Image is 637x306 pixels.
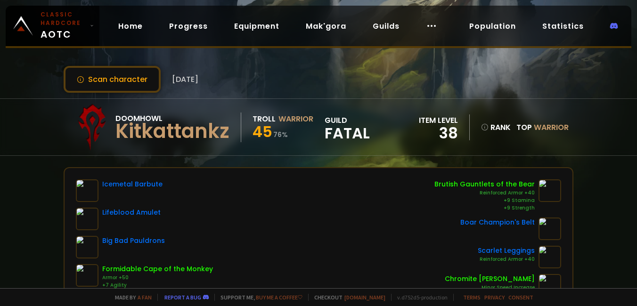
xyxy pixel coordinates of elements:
[434,204,535,212] div: +9 Strength
[278,113,313,125] div: Warrior
[539,274,561,297] img: item-8141
[539,246,561,268] img: item-10330
[419,114,458,126] div: item level
[484,294,505,301] a: Privacy
[41,10,86,41] span: AOTC
[102,264,213,274] div: Formidable Cape of the Monkey
[534,122,569,133] span: Warrior
[115,124,229,138] div: Kitkattankz
[6,6,99,46] a: Classic HardcoreAOTC
[462,16,523,36] a: Population
[102,179,163,189] div: Icemetal Barbute
[102,282,213,289] div: +7 Agility
[256,294,302,301] a: Buy me a coffee
[102,208,161,217] div: Lifeblood Amulet
[445,284,535,291] div: Minor Speed Increase
[76,264,98,287] img: item-15632
[308,294,385,301] span: Checkout
[478,256,535,263] div: Reinforced Armor +40
[434,197,535,204] div: +9 Stamina
[445,274,535,284] div: Chromite [PERSON_NAME]
[102,236,165,246] div: Big Bad Pauldrons
[365,16,407,36] a: Guilds
[539,179,561,202] img: item-14905
[298,16,354,36] a: Mak'gora
[253,113,276,125] div: Troll
[164,294,201,301] a: Report a bug
[227,16,287,36] a: Equipment
[253,121,272,142] span: 45
[76,236,98,258] img: item-9476
[172,73,198,85] span: [DATE]
[434,189,535,197] div: Reinforced Armor +40
[539,217,561,240] img: item-10768
[109,294,152,301] span: Made by
[64,66,161,93] button: Scan character
[115,113,229,124] div: Doomhowl
[508,294,533,301] a: Consent
[138,294,152,301] a: a fan
[434,179,535,189] div: Brutish Gauntlets of the Bear
[325,114,370,140] div: guild
[460,217,535,227] div: Boar Champion's Belt
[344,294,385,301] a: [DOMAIN_NAME]
[478,246,535,256] div: Scarlet Leggings
[481,121,511,133] div: rank
[76,179,98,202] img: item-10763
[325,126,370,140] span: Fatal
[535,16,591,36] a: Statistics
[273,130,288,139] small: 76 %
[41,10,86,27] small: Classic Hardcore
[516,121,569,133] div: Top
[463,294,481,301] a: Terms
[102,274,213,282] div: Armor +50
[111,16,150,36] a: Home
[162,16,215,36] a: Progress
[419,126,458,140] div: 38
[76,208,98,230] img: item-9641
[391,294,448,301] span: v. d752d5 - production
[214,294,302,301] span: Support me,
